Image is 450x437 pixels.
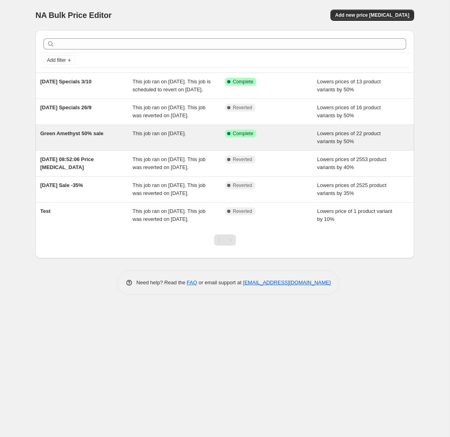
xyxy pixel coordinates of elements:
[317,156,387,170] span: Lowers prices of 2553 product variants by 40%
[35,11,112,20] span: NA Bulk Price Editor
[317,104,381,118] span: Lowers prices of 16 product variants by 50%
[317,130,381,144] span: Lowers prices of 22 product variants by 50%
[40,104,91,110] span: [DATE] Specials 26/9
[233,156,252,163] span: Reverted
[214,234,236,246] nav: Pagination
[133,104,206,118] span: This job ran on [DATE]. This job was reverted on [DATE].
[233,208,252,215] span: Reverted
[40,182,83,188] span: [DATE] Sale -35%
[317,79,381,93] span: Lowers prices of 13 product variants by 50%
[40,208,51,214] span: Test
[233,182,252,189] span: Reverted
[330,10,414,21] button: Add new price [MEDICAL_DATA]
[47,57,66,63] span: Add filter
[317,182,387,196] span: Lowers prices of 2525 product variants by 35%
[233,130,253,137] span: Complete
[133,79,211,93] span: This job ran on [DATE]. This job is scheduled to revert on [DATE].
[317,208,393,222] span: Lowers price of 1 product variant by 10%
[133,182,206,196] span: This job ran on [DATE]. This job was reverted on [DATE].
[233,104,252,111] span: Reverted
[187,280,197,285] a: FAQ
[233,79,253,85] span: Complete
[133,208,206,222] span: This job ran on [DATE]. This job was reverted on [DATE].
[243,280,331,285] a: [EMAIL_ADDRESS][DOMAIN_NAME]
[43,55,75,65] button: Add filter
[133,130,186,136] span: This job ran on [DATE].
[197,280,243,285] span: or email support at
[335,12,409,18] span: Add new price [MEDICAL_DATA]
[40,79,91,85] span: [DATE] Specials 3/10
[40,156,94,170] span: [DATE] 08:52:06 Price [MEDICAL_DATA]
[40,130,103,136] span: Green Amethyst 50% sale
[136,280,187,285] span: Need help? Read the
[133,156,206,170] span: This job ran on [DATE]. This job was reverted on [DATE].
